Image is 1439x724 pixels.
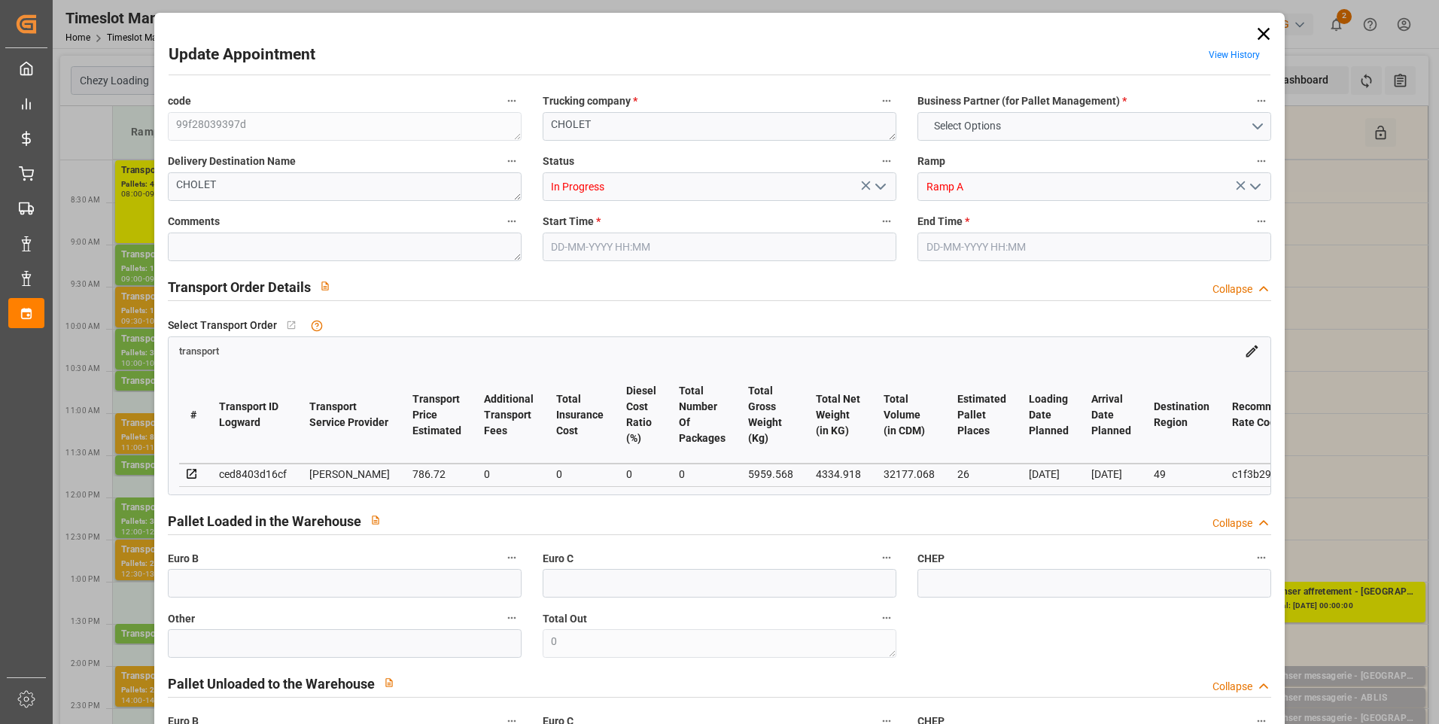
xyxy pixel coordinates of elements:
[179,344,219,356] a: transport
[1142,367,1221,464] th: Destination Region
[502,91,522,111] button: code
[1080,367,1142,464] th: Arrival Date Planned
[168,214,220,230] span: Comments
[543,93,637,109] span: Trucking company
[1209,50,1260,60] a: View History
[917,93,1127,109] span: Business Partner (for Pallet Management)
[1154,465,1209,483] div: 49
[556,465,604,483] div: 0
[168,112,522,141] textarea: 99f28039397d
[1252,548,1271,567] button: CHEP
[543,214,601,230] span: Start Time
[1018,367,1080,464] th: Loading Date Planned
[1212,516,1252,531] div: Collapse
[502,211,522,231] button: Comments
[543,611,587,627] span: Total Out
[917,233,1271,261] input: DD-MM-YYYY HH:MM
[1232,465,1304,483] div: c1f3b29cba9a
[543,172,896,201] input: Type to search/select
[1243,175,1266,199] button: open menu
[543,154,574,169] span: Status
[917,214,969,230] span: End Time
[543,112,896,141] textarea: CHOLET
[917,112,1271,141] button: open menu
[168,674,375,694] h2: Pallet Unloaded to the Warehouse
[737,367,805,464] th: Total Gross Weight (Kg)
[1221,367,1316,464] th: Recommended Rate Code
[361,506,390,534] button: View description
[502,151,522,171] button: Delivery Destination Name
[748,465,793,483] div: 5959.568
[1212,679,1252,695] div: Collapse
[219,465,287,483] div: ced8403d16cf
[626,465,656,483] div: 0
[311,272,339,300] button: View description
[208,367,298,464] th: Transport ID Logward
[168,154,296,169] span: Delivery Destination Name
[884,465,935,483] div: 32177.068
[168,511,361,531] h2: Pallet Loaded in the Warehouse
[168,172,522,201] textarea: CHOLET
[1091,465,1131,483] div: [DATE]
[168,551,199,567] span: Euro B
[926,118,1009,134] span: Select Options
[946,367,1018,464] th: Estimated Pallet Places
[168,93,191,109] span: code
[1252,91,1271,111] button: Business Partner (for Pallet Management) *
[1252,211,1271,231] button: End Time *
[484,465,534,483] div: 0
[1212,281,1252,297] div: Collapse
[917,154,945,169] span: Ramp
[168,318,277,333] span: Select Transport Order
[168,611,195,627] span: Other
[877,91,896,111] button: Trucking company *
[877,548,896,567] button: Euro C
[877,211,896,231] button: Start Time *
[869,175,891,199] button: open menu
[545,367,615,464] th: Total Insurance Cost
[877,151,896,171] button: Status
[816,465,861,483] div: 4334.918
[877,608,896,628] button: Total Out
[679,465,726,483] div: 0
[668,367,737,464] th: Total Number Of Packages
[957,465,1006,483] div: 26
[502,548,522,567] button: Euro B
[805,367,872,464] th: Total Net Weight (in KG)
[543,233,896,261] input: DD-MM-YYYY HH:MM
[1029,465,1069,483] div: [DATE]
[179,345,219,357] span: transport
[615,367,668,464] th: Diesel Cost Ratio (%)
[375,668,403,697] button: View description
[502,608,522,628] button: Other
[917,172,1271,201] input: Type to search/select
[169,43,315,67] h2: Update Appointment
[917,551,945,567] span: CHEP
[543,629,896,658] textarea: 0
[872,367,946,464] th: Total Volume (in CDM)
[309,465,390,483] div: [PERSON_NAME]
[543,551,573,567] span: Euro C
[179,367,208,464] th: #
[412,465,461,483] div: 786.72
[473,367,545,464] th: Additional Transport Fees
[168,277,311,297] h2: Transport Order Details
[1252,151,1271,171] button: Ramp
[298,367,401,464] th: Transport Service Provider
[401,367,473,464] th: Transport Price Estimated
